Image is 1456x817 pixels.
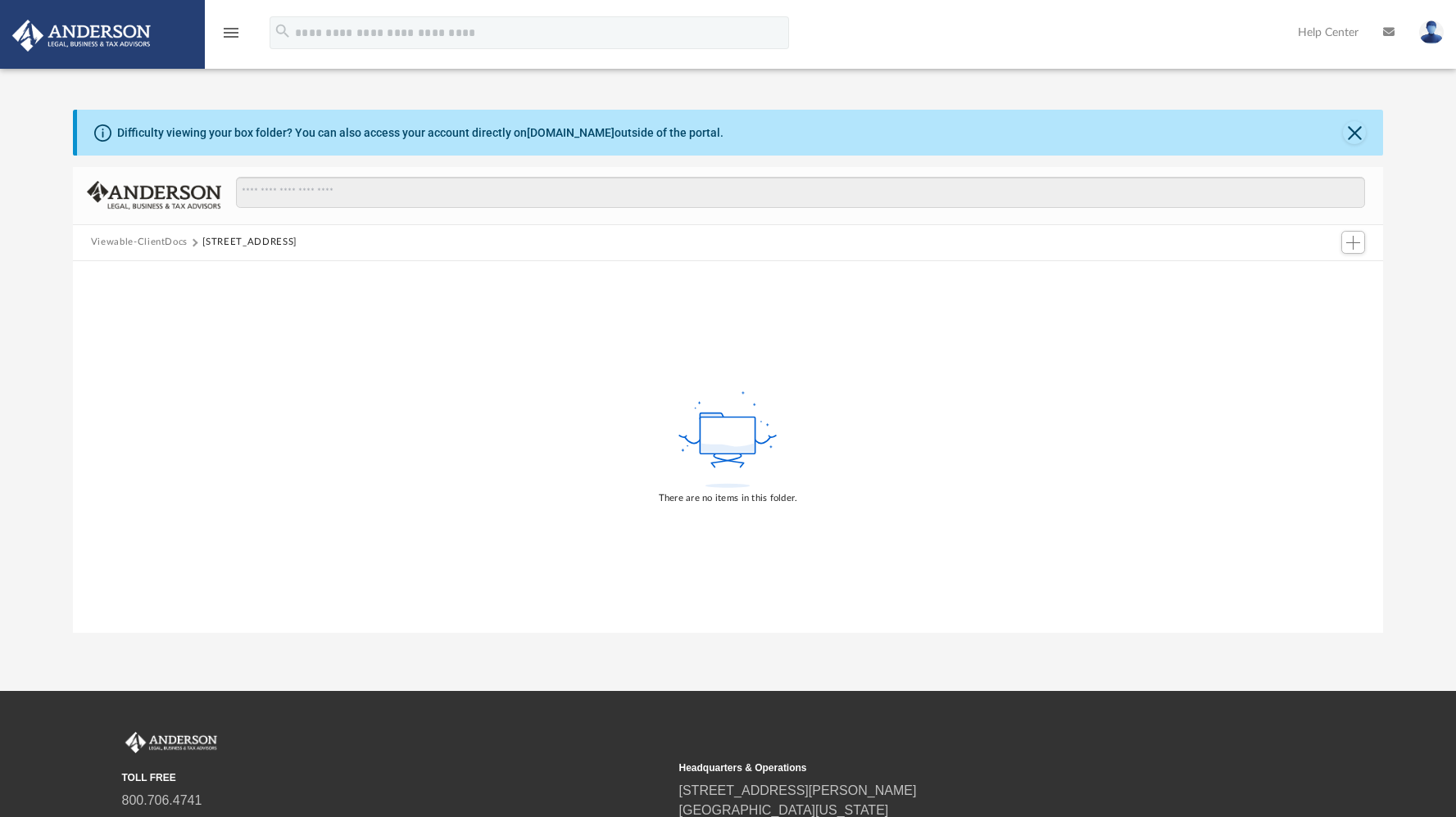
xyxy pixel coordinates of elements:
i: search [274,22,292,40]
a: [GEOGRAPHIC_DATA][US_STATE] [679,803,889,817]
button: Add [1341,231,1366,254]
div: There are no items in this folder. [659,491,798,506]
div: Difficulty viewing your box folder? You can also access your account directly on outside of the p... [117,124,723,142]
button: Viewable-ClientDocs [91,235,188,250]
small: TOLL FREE [122,770,668,785]
button: Close [1343,121,1366,144]
img: User Pic [1419,20,1444,44]
button: [STREET_ADDRESS] [202,235,296,250]
input: Search files and folders [236,177,1366,208]
img: Anderson Advisors Platinum Portal [7,20,156,52]
a: 800.706.4741 [122,793,202,807]
img: Anderson Advisors Platinum Portal [122,732,220,753]
a: [STREET_ADDRESS][PERSON_NAME] [679,783,917,797]
a: [DOMAIN_NAME] [527,126,615,139]
small: Headquarters & Operations [679,761,1225,775]
a: menu [221,31,241,43]
i: menu [221,23,241,43]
